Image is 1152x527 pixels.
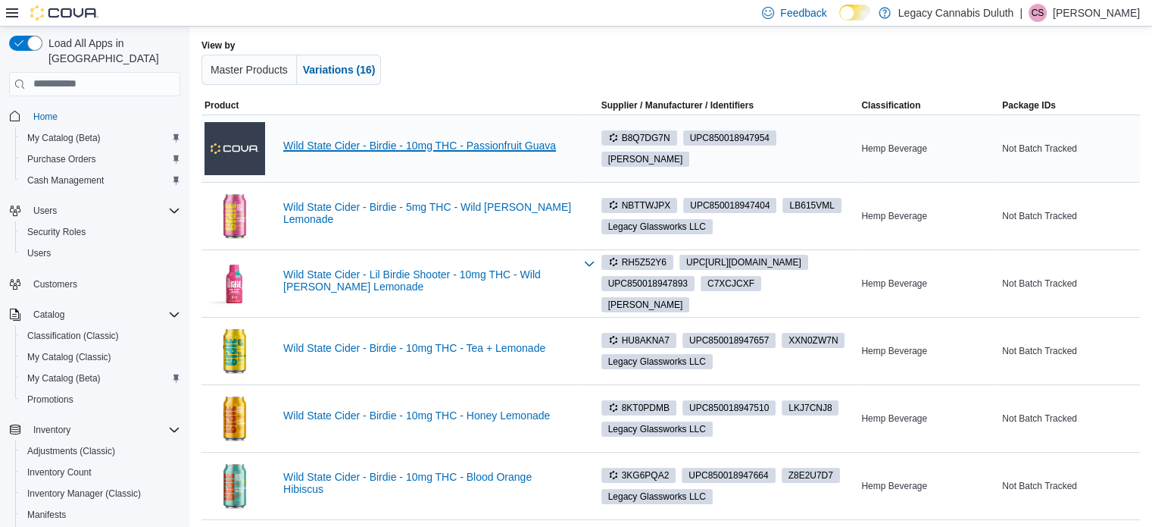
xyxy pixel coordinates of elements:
[204,388,265,449] img: Wild State Cider - Birdie - 10mg THC - Honey Lemonade
[21,369,180,387] span: My Catalog (Beta)
[1019,4,1022,22] p: |
[283,201,574,225] a: Wild State Cider - Birdie - 5mg THC - Wild [PERSON_NAME] Lemonade
[707,277,754,290] span: C7XCJCXF
[608,277,688,290] span: UPC 850018947893
[30,5,98,20] img: Cova
[782,333,844,348] span: XXN0ZW7N
[601,276,695,291] span: UPC850018947893
[3,200,186,221] button: Users
[788,401,832,415] span: LKJ7CNJ8
[33,424,70,436] span: Inventory
[782,468,840,483] span: Z8E2U7D7
[858,140,999,158] div: Hemp Beverage
[27,275,83,293] a: Customers
[21,171,110,190] a: Cash Management
[27,394,73,406] span: Promotions
[601,99,754,111] div: Supplier / Manufacturer / Identifiers
[682,468,775,483] span: UPC850018947664
[1032,4,1044,22] span: CS
[690,131,770,145] span: UPC 850018947954
[211,64,288,76] span: Master Products
[858,409,999,428] div: Hemp Beverage
[689,401,769,415] span: UPC 850018947510
[3,419,186,441] button: Inventory
[601,219,713,234] span: Legacy Glassworks LLC
[780,5,826,20] span: Feedback
[679,255,808,270] span: UPChttps://bit.ly/drinkabirdie?r=qr
[27,226,86,238] span: Security Roles
[21,150,180,168] span: Purchase Orders
[204,122,265,175] img: Wild State Cider - Birdie - 10mg THC - Passionfruit Guava
[689,334,769,347] span: UPC 850018947657
[21,463,180,482] span: Inventory Count
[27,153,96,165] span: Purchase Orders
[601,297,690,312] span: Bernick's
[789,199,834,212] span: LB615VML
[201,39,235,52] label: View by
[27,306,70,324] button: Catalog
[27,466,92,478] span: Inventory Count
[608,220,706,234] span: Legacy Glassworks LLC
[3,304,186,325] button: Catalog
[608,334,670,347] span: HU8AKNA7
[601,255,673,270] span: RH5Z52Y6
[788,469,833,482] span: Z8E2U7D7
[839,5,871,20] input: Dark Mode
[15,149,186,170] button: Purchase Orders
[33,111,58,123] span: Home
[682,400,776,416] span: UPC850018947510
[21,150,102,168] a: Purchase Orders
[608,298,683,312] span: [PERSON_NAME]
[21,391,180,409] span: Promotions
[15,347,186,368] button: My Catalog (Classic)
[21,442,180,460] span: Adjustments (Classic)
[27,488,141,500] span: Inventory Manager (Classic)
[601,400,676,416] span: 8KT0PDMB
[15,441,186,462] button: Adjustments (Classic)
[601,422,713,437] span: Legacy Glassworks LLC
[999,140,1140,158] div: Not Batch Tracked
[21,442,121,460] a: Adjustments (Classic)
[999,477,1140,495] div: Not Batch Tracked
[21,129,180,147] span: My Catalog (Beta)
[861,99,920,111] span: Classification
[21,171,180,190] span: Cash Management
[601,489,713,504] span: Legacy Glassworks LLC
[27,274,180,293] span: Customers
[27,132,101,144] span: My Catalog (Beta)
[27,107,180,126] span: Home
[21,348,117,366] a: My Catalog (Classic)
[27,351,111,363] span: My Catalog (Classic)
[283,342,574,354] a: Wild State Cider - Birdie - 10mg THC - Tea + Lemonade
[15,221,186,243] button: Security Roles
[601,468,676,483] span: 3KG6PQA2
[27,306,180,324] span: Catalog
[580,99,754,111] span: Supplier / Manufacturer / Identifiers
[601,198,678,213] span: NBTTWJPX
[21,327,180,345] span: Classification (Classic)
[686,256,801,269] span: UPC [URL][DOMAIN_NAME]
[15,504,186,525] button: Manifests
[21,485,180,503] span: Inventory Manager (Classic)
[42,36,180,66] span: Load All Apps in [GEOGRAPHIC_DATA]
[690,199,770,212] span: UPC 850018947404
[601,354,713,369] span: Legacy Glassworks LLC
[788,334,838,347] span: XXN0ZW7N
[601,130,677,146] span: B8Q7DG7N
[999,342,1140,360] div: Not Batch Tracked
[608,490,706,503] span: Legacy Glassworks LLC
[27,445,115,457] span: Adjustments (Classic)
[204,253,265,314] img: Wild State Cider - Lil Birdie Shooter - 10mg THC - Wild Berry Lemonade
[21,506,72,524] a: Manifests
[898,4,1014,22] p: Legacy Cannabis Duluth
[608,355,706,369] span: Legacy Glassworks LLC
[21,485,147,503] a: Inventory Manager (Classic)
[15,462,186,483] button: Inventory Count
[21,129,107,147] a: My Catalog (Beta)
[782,198,841,213] span: LB615VML
[15,325,186,347] button: Classification (Classic)
[204,321,265,381] img: Wild State Cider - Birdie - 10mg THC - Tea + Lemonade
[15,368,186,389] button: My Catalog (Beta)
[608,469,670,482] span: 3KG6PQA2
